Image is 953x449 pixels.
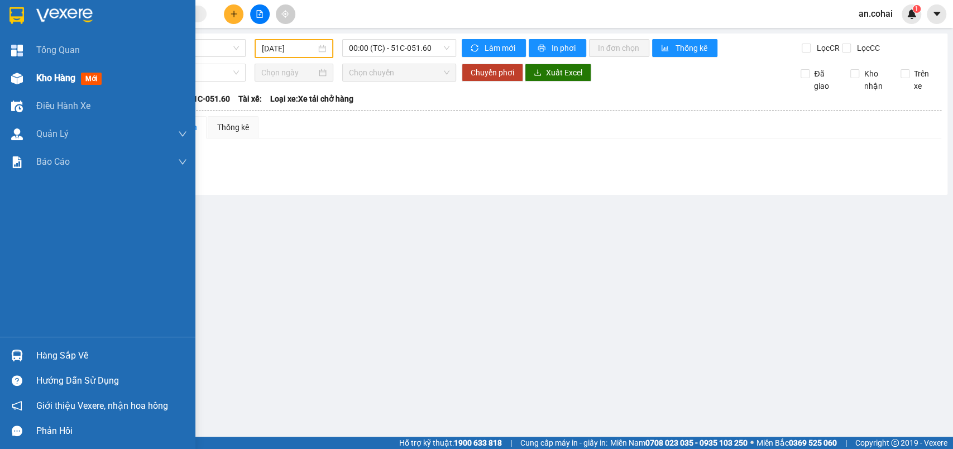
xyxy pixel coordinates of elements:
[11,73,23,84] img: warehouse-icon
[36,73,75,83] span: Kho hàng
[238,93,262,105] span: Tài xế:
[270,93,353,105] span: Loại xe: Xe tải chở hàng
[9,7,24,24] img: logo-vxr
[36,43,80,57] span: Tổng Quan
[610,437,748,449] span: Miền Nam
[262,42,316,55] input: 13/01/2021
[11,350,23,361] img: warehouse-icon
[529,39,586,57] button: printerIn phơi
[589,39,650,57] button: In đơn chọn
[454,438,502,447] strong: 1900 633 818
[810,68,842,92] span: Đã giao
[12,426,22,436] span: message
[256,10,264,18] span: file-add
[11,101,23,112] img: warehouse-icon
[12,375,22,386] span: question-circle
[349,40,449,56] span: 00:00 (TC) - 51C-051.60
[36,399,168,413] span: Giới thiệu Vexere, nhận hoa hồng
[36,372,187,389] div: Hướng dẫn sử dụng
[675,42,708,54] span: Thống kê
[36,99,90,113] span: Điều hành xe
[914,5,918,13] span: 1
[850,7,902,21] span: an.cohai
[909,68,942,92] span: Trên xe
[913,5,921,13] sup: 1
[853,42,882,54] span: Lọc CC
[859,68,892,92] span: Kho nhận
[661,44,671,53] span: bar-chart
[932,9,942,19] span: caret-down
[230,10,238,18] span: plus
[789,438,837,447] strong: 0369 525 060
[756,437,837,449] span: Miền Bắc
[845,437,847,449] span: |
[250,4,270,24] button: file-add
[36,423,187,440] div: Phản hồi
[11,45,23,56] img: dashboard-icon
[891,439,899,447] span: copyright
[399,437,502,449] span: Hỗ trợ kỹ thuật:
[81,73,102,85] span: mới
[462,64,523,82] button: Chuyển phơi
[510,437,512,449] span: |
[907,9,917,19] img: icon-new-feature
[36,347,187,364] div: Hàng sắp về
[462,39,526,57] button: syncLàm mới
[178,157,187,166] span: down
[261,66,317,79] input: Chọn ngày
[178,130,187,138] span: down
[485,42,517,54] span: Làm mới
[224,4,243,24] button: plus
[12,400,22,411] span: notification
[927,4,946,24] button: caret-down
[812,42,841,54] span: Lọc CR
[652,39,717,57] button: bar-chartThống kê
[750,441,754,445] span: ⚪️
[349,64,449,81] span: Chọn chuyến
[525,64,591,82] button: downloadXuất Excel
[520,437,607,449] span: Cung cấp máy in - giấy in:
[281,10,289,18] span: aim
[11,156,23,168] img: solution-icon
[36,155,70,169] span: Báo cáo
[552,42,577,54] span: In phơi
[538,44,547,53] span: printer
[471,44,480,53] span: sync
[36,127,69,141] span: Quản Lý
[11,128,23,140] img: warehouse-icon
[217,121,249,133] div: Thống kê
[276,4,295,24] button: aim
[645,438,748,447] strong: 0708 023 035 - 0935 103 250
[167,93,230,105] span: Số xe: 51C-051.60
